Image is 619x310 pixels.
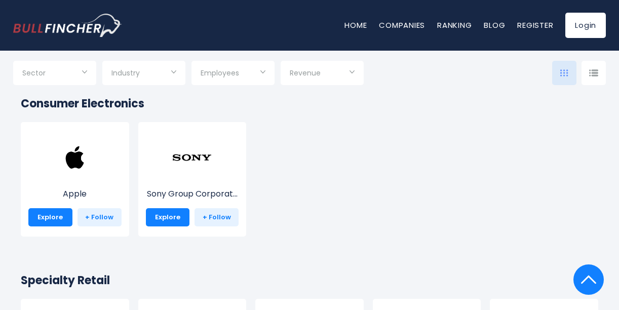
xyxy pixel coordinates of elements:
[55,137,95,178] img: AAPL.png
[379,20,425,30] a: Companies
[111,68,140,77] span: Industry
[28,208,72,226] a: Explore
[589,69,598,76] img: icon-comp-list-view.svg
[13,14,122,37] a: Go to homepage
[290,68,321,77] span: Revenue
[146,188,239,200] p: Sony Group Corporation
[201,68,239,77] span: Employees
[111,65,176,83] input: Selection
[21,95,598,112] h2: Consumer Electronics
[146,157,239,200] a: Sony Group Corporat...
[21,272,598,289] h2: Specialty Retail
[290,65,355,83] input: Selection
[344,20,367,30] a: Home
[565,13,606,38] a: Login
[484,20,505,30] a: Blog
[201,65,265,83] input: Selection
[172,137,212,178] img: SONY.png
[195,208,239,226] a: + Follow
[146,208,190,226] a: Explore
[437,20,472,30] a: Ranking
[13,14,122,37] img: bullfincher logo
[22,68,46,77] span: Sector
[517,20,553,30] a: Register
[22,65,87,83] input: Selection
[28,157,122,200] a: Apple
[28,188,122,200] p: Apple
[78,208,122,226] a: + Follow
[560,69,568,76] img: icon-comp-grid.svg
